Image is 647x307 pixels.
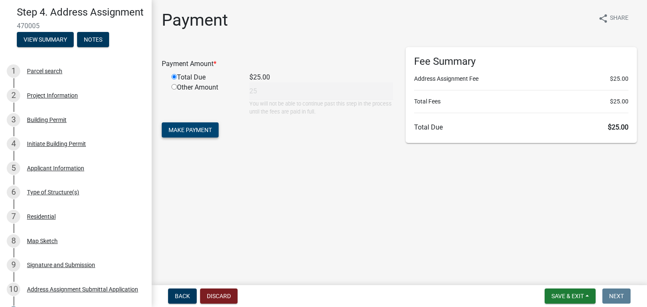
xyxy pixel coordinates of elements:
[7,234,20,248] div: 8
[7,137,20,151] div: 4
[17,32,74,47] button: View Summary
[27,141,86,147] div: Initiate Building Permit
[162,122,219,138] button: Make Payment
[610,97,628,106] span: $25.00
[165,82,243,116] div: Other Amount
[27,189,79,195] div: Type of Structure(s)
[162,10,228,30] h1: Payment
[7,89,20,102] div: 2
[608,123,628,131] span: $25.00
[17,6,145,19] h4: Step 4. Address Assignment
[7,258,20,272] div: 9
[27,165,84,171] div: Applicant Information
[77,32,109,47] button: Notes
[27,68,62,74] div: Parcel search
[27,93,78,98] div: Project Information
[414,97,628,106] li: Total Fees
[551,293,584,299] span: Save & Exit
[168,288,197,304] button: Back
[598,13,608,24] i: share
[27,214,56,220] div: Residential
[243,72,399,82] div: $25.00
[591,10,635,26] button: shareShare
[175,293,190,299] span: Back
[7,283,20,296] div: 10
[200,288,238,304] button: Discard
[7,185,20,199] div: 6
[545,288,596,304] button: Save & Exit
[17,22,135,30] span: 470005
[610,74,628,83] span: $25.00
[414,56,628,68] h6: Fee Summary
[610,13,628,24] span: Share
[7,210,20,223] div: 7
[77,37,109,43] wm-modal-confirm: Notes
[27,238,58,244] div: Map Sketch
[609,293,624,299] span: Next
[414,74,628,83] li: Address Assignment Fee
[602,288,631,304] button: Next
[168,127,212,133] span: Make Payment
[27,117,67,123] div: Building Permit
[165,72,243,82] div: Total Due
[27,262,95,268] div: Signature and Submission
[414,123,628,131] h6: Total Due
[7,64,20,78] div: 1
[7,161,20,175] div: 5
[155,59,399,69] div: Payment Amount
[17,37,74,43] wm-modal-confirm: Summary
[7,113,20,127] div: 3
[27,286,138,292] div: Address Assignment Submittal Application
